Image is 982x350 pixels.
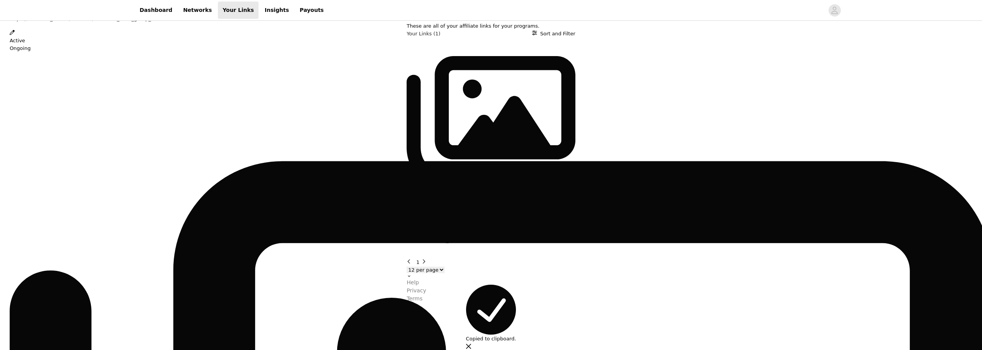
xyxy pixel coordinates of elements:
a: Dashboard [135,2,177,19]
div: avatar [831,4,838,17]
a: Payouts [295,2,328,19]
p: Active [10,37,25,45]
a: Your Links [218,2,259,19]
a: Insights [260,2,293,19]
a: Networks [178,2,216,19]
